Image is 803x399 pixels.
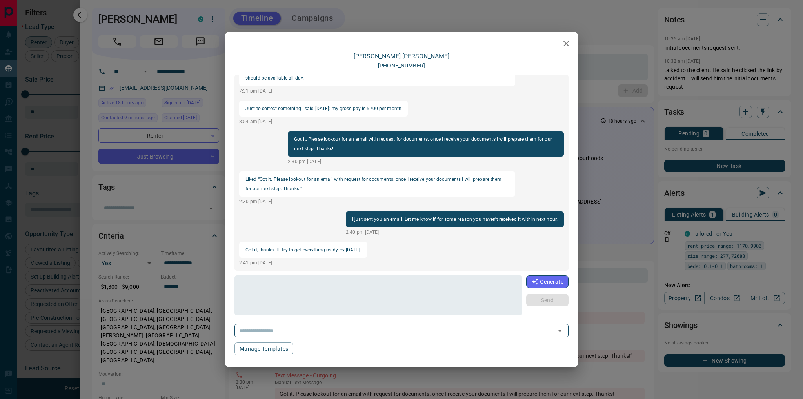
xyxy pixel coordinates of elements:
p: Just to correct something I said [DATE]: my gross pay is 5700 per month [245,104,401,113]
p: Got it. Please lookout for an email with request for documents. once I receive your documents I w... [294,135,558,153]
a: [PERSON_NAME] [PERSON_NAME] [354,53,449,60]
p: 2:40 pm [DATE] [346,229,564,236]
p: Got it, thanks. I'll try to get everything ready by [DATE]. [245,245,361,255]
p: 2:41 pm [DATE] [239,259,367,266]
p: 2:30 pm [DATE] [239,198,515,205]
button: Open [554,325,565,336]
p: I just sent you an email. Let me know if for some reason you haven't received it within next hour. [352,215,558,224]
p: 2:30 pm [DATE] [288,158,564,165]
p: 8:54 am [DATE] [239,118,408,125]
p: Liked “Got it. Please lookout for an email with request for documents. once I receive your docume... [245,175,509,193]
button: Generate [526,275,569,288]
button: Manage Templates [234,342,293,355]
p: [PHONE_NUMBER] [378,62,425,70]
p: 7:31 pm [DATE] [239,87,515,95]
